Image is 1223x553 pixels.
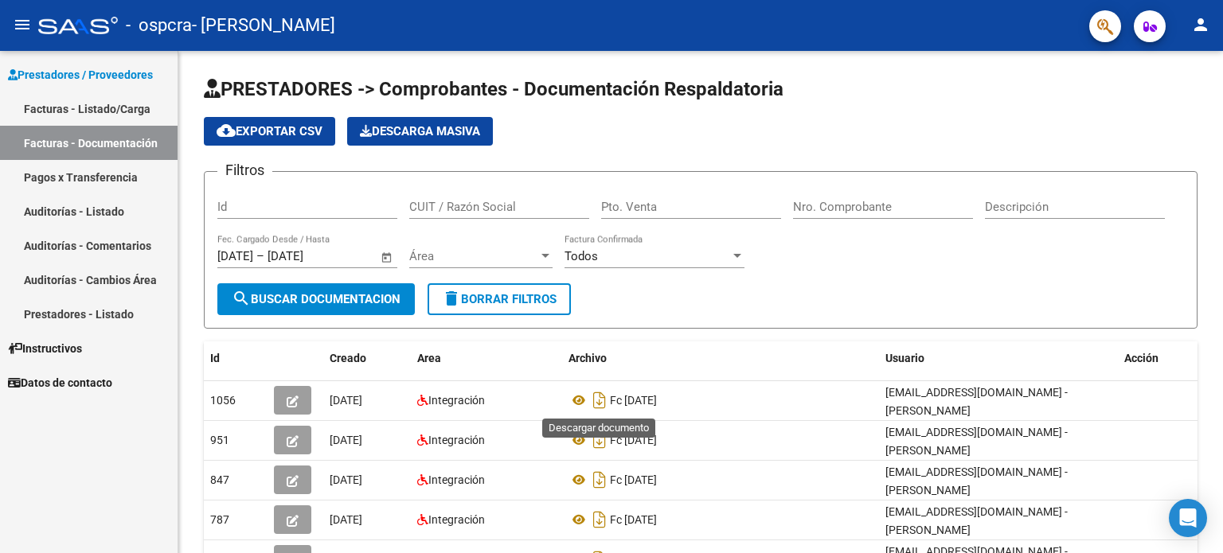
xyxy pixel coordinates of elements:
[210,513,229,526] span: 787
[8,340,82,357] span: Instructivos
[1118,341,1198,376] datatable-header-cell: Acción
[428,513,485,526] span: Integración
[323,341,411,376] datatable-header-cell: Creado
[589,467,610,493] i: Descargar documento
[569,352,607,364] span: Archivo
[217,249,253,263] input: Start date
[347,117,493,146] app-download-masive: Descarga masiva de comprobantes (adjuntos)
[562,341,879,376] datatable-header-cell: Archivo
[330,513,362,526] span: [DATE]
[885,352,924,364] span: Usuario
[256,249,264,263] span: –
[217,283,415,315] button: Buscar Documentacion
[210,394,236,407] span: 1056
[204,78,783,100] span: PRESTADORES -> Comprobantes - Documentación Respaldatoria
[330,434,362,446] span: [DATE]
[217,159,272,181] h3: Filtros
[330,352,366,364] span: Creado
[442,292,557,306] span: Borrar Filtros
[409,249,538,263] span: Área
[589,427,610,453] i: Descargar documento
[442,289,461,308] mat-icon: delete
[428,473,485,486] span: Integración
[210,473,229,486] span: 847
[885,426,1068,457] span: [EMAIL_ADDRESS][DOMAIN_NAME] - [PERSON_NAME]
[428,394,485,407] span: Integración
[192,8,335,43] span: - [PERSON_NAME]
[378,248,397,267] button: Open calendar
[885,465,1068,497] span: [EMAIL_ADDRESS][DOMAIN_NAME] - [PERSON_NAME]
[428,283,571,315] button: Borrar Filtros
[8,374,112,391] span: Datos de contacto
[610,513,657,526] span: Fc [DATE]
[428,434,485,446] span: Integración
[417,352,441,364] span: Area
[210,434,229,446] span: 951
[217,124,322,138] span: Exportar CSV
[13,15,32,34] mat-icon: menu
[360,124,480,138] span: Descarga Masiva
[126,8,192,43] span: - ospcra
[232,292,401,306] span: Buscar Documentacion
[885,386,1068,417] span: [EMAIL_ADDRESS][DOMAIN_NAME] - [PERSON_NAME]
[217,121,236,140] mat-icon: cloud_download
[879,341,1118,376] datatable-header-cell: Usuario
[1124,352,1159,364] span: Acción
[1169,499,1207,537] div: Open Intercom Messenger
[232,289,251,308] mat-icon: search
[204,341,268,376] datatable-header-cell: Id
[204,117,335,146] button: Exportar CSV
[885,505,1068,536] span: [EMAIL_ADDRESS][DOMAIN_NAME] - [PERSON_NAME]
[268,249,345,263] input: End date
[589,507,610,532] i: Descargar documento
[330,394,362,407] span: [DATE]
[8,66,153,84] span: Prestadores / Proveedores
[347,117,493,146] button: Descarga Masiva
[610,394,657,407] span: Fc [DATE]
[411,341,562,376] datatable-header-cell: Area
[1191,15,1210,34] mat-icon: person
[610,473,657,486] span: Fc [DATE]
[565,249,598,263] span: Todos
[330,473,362,486] span: [DATE]
[589,387,610,413] i: Descargar documento
[610,434,657,446] span: Fc [DATE]
[210,352,220,364] span: Id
